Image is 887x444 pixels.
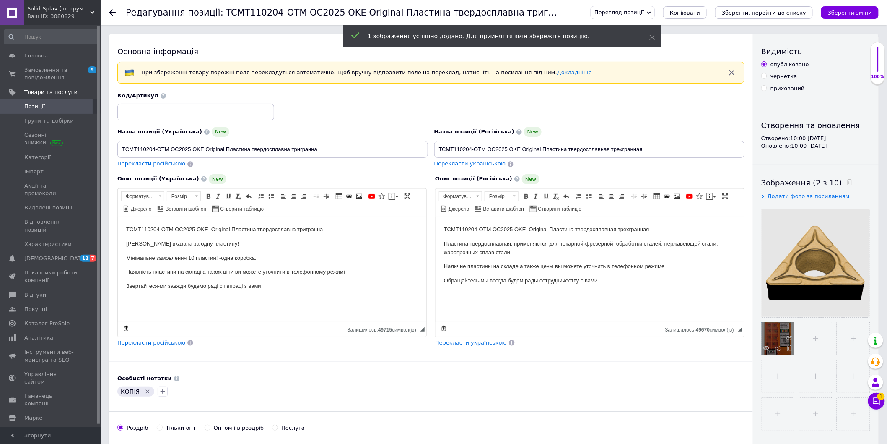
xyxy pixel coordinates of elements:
[821,6,879,19] button: Зберегти зміни
[387,192,399,201] a: Вставити повідомлення
[244,192,253,201] a: Повернути (Ctrl+Z)
[124,68,135,78] img: :flag-ua:
[90,255,96,262] span: 7
[420,327,425,332] span: Потягніть для зміни розмірів
[715,6,813,19] button: Зберегти, перейти до списку
[24,131,78,146] span: Сезонні знижки
[322,192,331,201] a: Збільшити відступ
[439,192,474,201] span: Форматування
[24,103,45,110] span: Позиції
[345,192,354,201] a: Вставити/Редагувати посилання (Ctrl+L)
[209,174,226,184] span: New
[24,334,53,342] span: Аналітика
[770,61,809,68] div: опубліковано
[109,9,116,16] div: Повернутися назад
[24,154,51,161] span: Категорії
[117,92,158,99] span: Код/Артикул
[24,392,78,407] span: Гаманець компанії
[24,168,44,175] span: Імпорт
[521,192,531,201] a: Жирний (Ctrl+B)
[88,66,96,73] span: 9
[289,192,298,201] a: По центру
[126,8,576,18] h1: Редагування позиції: TCMT110204-OTM OC2025 OKE Original Пластина твердосплавна тригранна
[447,206,469,213] span: Джерело
[871,74,884,80] div: 100%
[552,192,561,201] a: Видалити форматування
[532,192,541,201] a: Курсив (Ctrl+I)
[770,85,805,92] div: прихований
[24,269,78,284] span: Показники роботи компанії
[267,192,276,201] a: Вставити/видалити маркований список
[281,424,305,432] div: Послуга
[117,128,202,135] span: Назва позиції (Українська)
[348,325,420,333] div: Кiлькiсть символiв
[117,375,172,381] b: Особисті нотатки
[617,192,626,201] a: По правому краю
[542,192,551,201] a: Підкреслений (Ctrl+U)
[557,69,592,76] a: Докладніше
[485,191,519,201] a: Розмір
[117,160,185,167] span: Перекласти російською
[663,6,707,19] button: Копіювати
[877,393,885,400] span: 1
[594,9,644,16] span: Перегляд позиції
[214,424,264,432] div: Оптом і в роздріб
[434,128,515,135] span: Назва позиції (Російська)
[24,306,47,313] span: Покупці
[522,174,539,184] span: New
[436,217,744,322] iframe: Редактор, 29899A08-313D-49A2-83A9-02E53CDFB989
[127,424,148,432] div: Роздріб
[439,204,471,213] a: Джерело
[355,192,364,201] a: Зображення
[485,192,510,201] span: Розмір
[214,192,223,201] a: Курсив (Ctrl+I)
[562,192,571,201] a: Повернути (Ctrl+Z)
[607,192,616,201] a: По центру
[27,5,90,13] span: Solid-Splav (Інструмент-Постачання)
[122,192,156,201] span: Форматування
[529,204,583,213] a: Створити таблицю
[434,160,506,167] span: Перекласти українською
[367,192,376,201] a: Додати відео з YouTube
[24,52,48,60] span: Головна
[24,348,78,363] span: Інструменти веб-майстра та SEO
[435,175,512,182] span: Опис позиції (Російська)
[219,206,264,213] span: Створити таблицю
[868,393,885,410] button: Чат з покупцем1
[24,117,74,125] span: Групи та добірки
[761,46,870,57] div: Видимість
[761,142,870,150] div: Оновлено: 10:00 [DATE]
[705,192,717,201] a: Вставити повідомлення
[685,192,694,201] a: Додати відео з YouTube
[630,192,639,201] a: Зменшити відступ
[597,192,606,201] a: По лівому краю
[24,414,46,422] span: Маркет
[368,32,628,40] div: 1 зображення успішно додано. Для прийняття змін збережіть позицію.
[130,206,152,213] span: Джерело
[24,291,46,299] span: Відгуки
[118,217,426,322] iframe: Редактор, 62CA9F77-F325-4F6E-B915-54885FE7D93E
[117,141,428,158] input: Наприклад, H&M жіноча сукня зелена 38 розмір вечірня максі з блискітками
[439,191,482,201] a: Форматування
[122,324,131,333] a: Зробити резервну копію зараз
[828,10,872,16] i: Зберегти зміни
[537,206,581,213] span: Створити таблицю
[122,204,153,213] a: Джерело
[871,42,885,84] div: 100% Якість заповнення
[24,89,78,96] span: Товари та послуги
[156,204,208,213] a: Вставити шаблон
[24,204,73,212] span: Видалені позиції
[121,191,164,201] a: Форматування
[117,46,744,57] div: Основна інформація
[761,178,870,188] div: Зображення (2 з 10)
[435,340,507,346] span: Перекласти українською
[24,255,86,262] span: [DEMOGRAPHIC_DATA]
[224,192,233,201] a: Підкреслений (Ctrl+U)
[141,69,592,76] span: При збереженні товару порожні поля перекладуться автоматично. Щоб вручну відправити поле на перек...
